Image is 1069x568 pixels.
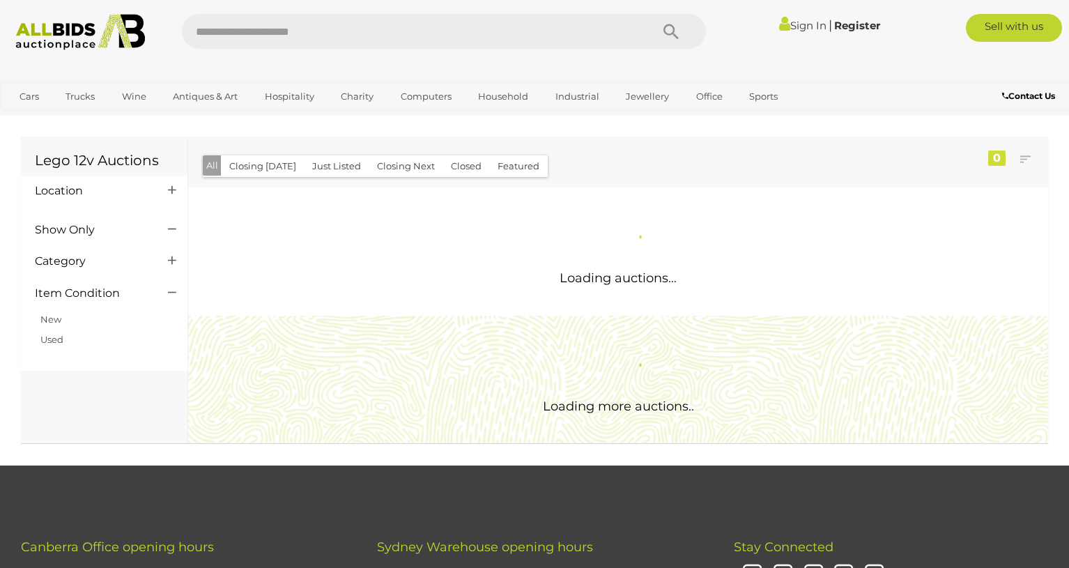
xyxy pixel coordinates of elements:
h4: Item Condition [35,287,147,300]
img: Allbids.com.au [8,14,153,50]
a: Jewellery [617,85,678,108]
span: Sydney Warehouse opening hours [377,539,593,555]
a: Hospitality [256,85,323,108]
button: Closing [DATE] [221,155,305,177]
span: | [829,17,832,33]
button: Closing Next [369,155,443,177]
a: Register [834,19,880,32]
a: Trucks [56,85,104,108]
a: Office [687,85,732,108]
a: Sell with us [966,14,1062,42]
h4: Category [35,255,147,268]
a: Cars [10,85,48,108]
a: Computers [392,85,461,108]
a: Antiques & Art [164,85,247,108]
button: Closed [443,155,490,177]
a: Wine [113,85,155,108]
a: Contact Us [1002,89,1059,104]
a: New [40,314,61,325]
h1: Lego 12v Auctions [35,153,174,168]
span: Stay Connected [734,539,833,555]
button: Featured [489,155,548,177]
h4: Location [35,185,147,197]
a: Industrial [546,85,608,108]
b: Contact Us [1002,91,1055,101]
a: Household [469,85,537,108]
a: [GEOGRAPHIC_DATA] [10,109,128,132]
a: Charity [332,85,383,108]
span: Canberra Office opening hours [21,539,214,555]
div: 0 [988,151,1006,166]
span: Loading more auctions.. [543,399,694,414]
a: Used [40,334,63,345]
a: Sports [740,85,787,108]
a: Sign In [779,19,826,32]
h4: Show Only [35,224,147,236]
button: Search [636,14,706,49]
button: Just Listed [304,155,369,177]
span: Loading auctions... [560,270,677,286]
button: All [203,155,222,176]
